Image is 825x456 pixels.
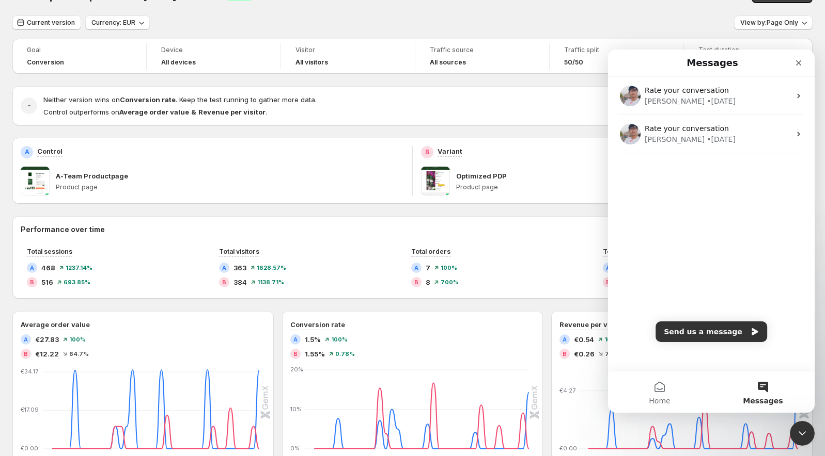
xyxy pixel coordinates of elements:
[608,50,815,413] iframe: Intercom live chat
[222,265,226,271] h2: A
[295,46,400,54] span: Visitor
[21,368,38,375] text: €34.17
[426,263,430,273] span: 7
[257,265,286,271] span: 1628.57 %
[21,319,90,330] h3: Average order value
[30,279,34,285] h2: B
[161,58,196,67] h4: All devices
[425,148,429,156] h2: B
[414,279,418,285] h2: B
[441,279,459,285] span: 700 %
[290,366,303,373] text: 20%
[740,19,798,27] span: View by: Page Only
[191,108,196,116] strong: &
[69,336,86,343] span: 100 %
[222,279,226,285] h2: B
[119,108,189,116] strong: Average order value
[290,319,345,330] h3: Conversion rate
[21,167,50,196] img: A-Team Productpage
[698,46,798,54] span: Test duration
[27,101,31,111] h2: -
[91,19,135,27] span: Currency: EUR
[430,58,466,67] h4: All sources
[305,349,325,359] span: 1.55%
[305,334,321,345] span: 1.5%
[559,387,575,394] text: €4.27
[414,265,418,271] h2: A
[456,183,804,191] p: Product page
[24,336,28,343] h2: A
[35,334,59,345] span: €27.83
[335,351,355,357] span: 0.78 %
[606,265,610,271] h2: A
[603,248,647,255] span: Total revenue
[698,45,798,68] a: Test duration36 days 2 hours 28 minutes
[563,351,567,357] h2: B
[27,58,64,67] span: Conversion
[27,45,132,68] a: GoalConversion
[37,146,63,156] p: Control
[43,95,317,104] span: Neither version wins on . Keep the test running to gather more data.
[161,45,266,68] a: DeviceAll devices
[161,46,266,54] span: Device
[21,224,804,235] h2: Performance over time
[85,15,150,30] button: Currency: EUR
[331,336,348,343] span: 100 %
[604,336,621,343] span: 100 %
[27,248,72,255] span: Total sessions
[293,336,298,343] h2: A
[64,279,90,285] span: 693.85 %
[12,15,81,30] button: Current version
[290,445,300,452] text: 0%
[41,263,55,273] span: 468
[56,183,404,191] p: Product page
[574,334,594,345] span: €0.54
[456,171,507,181] p: Optimized PDP
[438,146,462,156] p: Variant
[24,351,28,357] h2: B
[734,15,813,30] button: View by:Page Only
[441,265,457,271] span: 100 %
[559,319,626,330] h3: Revenue per visitor
[421,167,450,196] img: Optimized PDP
[27,19,75,27] span: Current version
[56,171,128,181] p: A-Team Productpage
[426,277,430,287] span: 8
[295,58,328,67] h4: All visitors
[559,445,577,452] text: €0.00
[606,279,610,285] h2: B
[41,277,53,287] span: 516
[43,108,267,116] span: Control outperforms on .
[430,46,535,54] span: Traffic source
[564,45,669,68] a: Traffic split50/50
[234,263,246,273] span: 363
[430,45,535,68] a: Traffic sourceAll sources
[563,336,567,343] h2: A
[790,421,815,446] iframe: Intercom live chat
[574,349,595,359] span: €0.26
[25,148,29,156] h2: A
[198,108,266,116] strong: Revenue per visitor
[605,351,622,357] span: 77.1 %
[30,265,34,271] h2: A
[120,95,176,104] strong: Conversion rate
[21,445,38,452] text: €0.00
[411,248,450,255] span: Total orders
[293,351,298,357] h2: B
[564,58,583,67] span: 50/50
[66,265,92,271] span: 1237.14 %
[257,279,284,285] span: 1138.71 %
[290,405,302,412] text: 10%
